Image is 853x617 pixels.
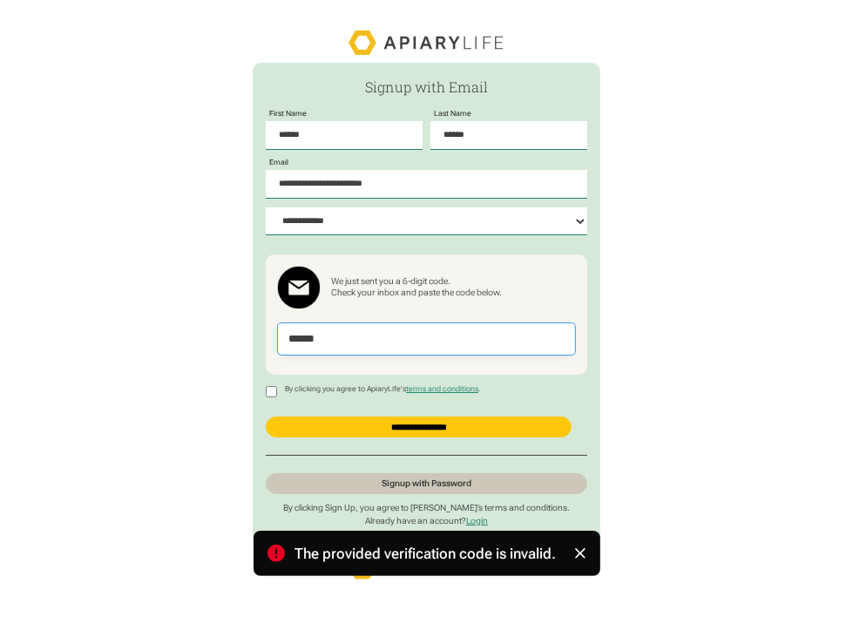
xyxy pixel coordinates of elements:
div: The provided verification code is invalid. [295,541,557,566]
p: By clicking you agree to ApiaryLife's . [281,385,484,393]
div: We just sent you a 6-digit code. Check your inbox and paste the code below. [331,276,502,298]
a: Signup with Password [266,473,586,494]
a: Login [466,516,488,525]
p: By clicking Sign Up, you agree to [PERSON_NAME]’s terms and conditions. [266,503,586,513]
form: Passwordless Signup [253,63,599,546]
label: First Name [266,110,310,118]
p: Already have an account? [266,516,586,526]
a: terms and conditions [406,384,478,393]
label: Last Name [430,110,475,118]
label: Email [266,159,292,166]
h2: Signup with Email [266,79,586,95]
